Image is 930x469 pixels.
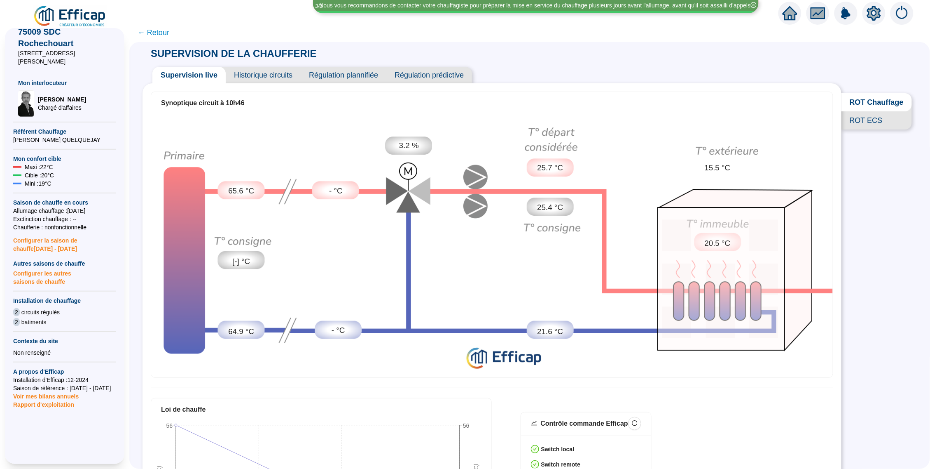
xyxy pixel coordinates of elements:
span: 21.6 °C [537,326,563,337]
div: Nous vous recommandons de contacter votre chauffagiste pour préparer la mise en service du chauff... [319,1,752,10]
span: [-] °C [232,256,250,267]
span: - °C [329,185,343,197]
span: [PERSON_NAME] [38,95,86,104]
span: Référent Chauffage [13,127,116,136]
span: Contexte du site [13,337,116,345]
img: alerts [890,2,914,25]
i: 3 / 3 [315,3,322,9]
span: Chaufferie : non fonctionnelle [13,223,116,231]
span: 15.5 °C [705,162,731,174]
span: [STREET_ADDRESS][PERSON_NAME] [18,49,111,66]
span: - °C [332,325,345,336]
span: 3.2 % [399,140,419,151]
span: A propos d'Efficap [13,368,116,376]
span: Exctinction chauffage : -- [13,215,116,223]
span: Voir mes bilans annuels [13,388,79,400]
strong: Switch remote [541,461,581,468]
span: Saison de chauffe en cours [13,198,116,207]
span: 64.9 °C [228,326,254,337]
div: Loi de chauffe [161,405,481,415]
span: Installation d'Efficap : 12-2024 [13,376,116,384]
img: alerts [834,2,858,25]
span: ← Retour [138,27,169,38]
strong: Switch local [541,446,575,453]
div: Synoptique circuit à 10h46 [161,98,823,108]
span: Autres saisons de chauffe [13,259,116,268]
span: Régulation plannifiée [301,67,386,83]
div: Contrôle commande Efficap [541,419,628,429]
span: Mon interlocuteur [18,79,111,87]
div: Non renseigné [13,349,116,357]
span: Historique circuits [226,67,301,83]
span: setting [867,6,881,21]
span: batiments [21,318,47,326]
span: Allumage chauffage : [DATE] [13,207,116,215]
tspan: 56 [166,423,173,429]
span: check-circle [531,460,539,469]
span: 25.4 °C [537,202,563,213]
span: SUPERVISION DE LA CHAUFFERIE [143,48,325,59]
span: 2 [13,308,20,316]
span: Configurer la saison de chauffe [DATE] - [DATE] [13,231,116,253]
span: Configurer les autres saisons de chauffe [13,268,116,286]
span: Supervision live [152,67,226,83]
span: [PERSON_NAME] QUELQUEJAY [13,136,116,144]
span: Chargé d'affaires [38,104,86,112]
tspan: 56 [463,423,470,429]
span: ROT Chauffage [841,93,912,111]
span: Régulation prédictive [386,67,472,83]
span: circuits régulés [21,308,60,316]
div: Synoptique [151,115,833,375]
span: reload [632,420,638,426]
span: home [783,6,797,21]
span: stock [531,420,537,427]
span: Installation de chauffage [13,297,116,305]
img: Chargé d'affaires [18,90,35,117]
span: 2 [13,318,20,326]
span: Cible : 20 °C [25,171,54,179]
span: Rapport d'exploitation [13,401,116,409]
span: Maxi : 22 °C [25,163,53,171]
span: fund [811,6,825,21]
span: ROT ECS [841,111,912,130]
span: 25.7 °C [537,162,563,174]
img: efficap energie logo [33,5,107,28]
span: Saison de référence : [DATE] - [DATE] [13,384,116,392]
img: circuit-supervision.724c8d6b72cc0638e748.png [151,115,833,375]
span: 65.6 °C [228,185,254,197]
span: Mini : 19 °C [25,179,51,188]
span: 75009 SDC Rochechouart [18,26,111,49]
span: close-circle [751,2,757,8]
span: check-circle [531,445,539,453]
span: Mon confort cible [13,155,116,163]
